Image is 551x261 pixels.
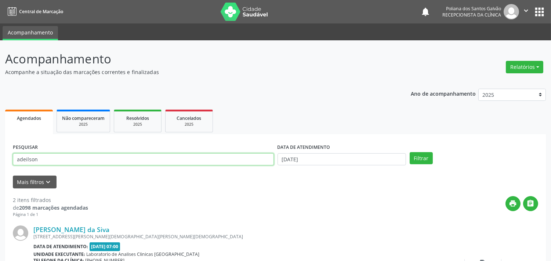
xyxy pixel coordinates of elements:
p: Acompanhamento [5,50,384,68]
span: Laboratorio de Analises Clinicas [GEOGRAPHIC_DATA] [87,251,200,257]
div: Página 1 de 1 [13,212,88,218]
a: Acompanhamento [3,26,58,40]
img: img [13,225,28,241]
strong: 2098 marcações agendadas [19,204,88,211]
span: Cancelados [177,115,202,121]
span: Central de Marcação [19,8,63,15]
div: [STREET_ADDRESS][PERSON_NAME][DEMOGRAPHIC_DATA][PERSON_NAME][DEMOGRAPHIC_DATA] [33,234,428,240]
b: Data de atendimento: [33,243,88,250]
div: 2025 [119,122,156,127]
i:  [522,7,530,15]
div: 2 itens filtrados [13,196,88,204]
label: PESQUISAR [13,142,38,153]
a: Central de Marcação [5,5,63,18]
span: Não compareceram [62,115,105,121]
button: apps [533,5,546,18]
i: keyboard_arrow_down [44,178,52,186]
span: Recepcionista da clínica [442,12,501,18]
div: 2025 [62,122,105,127]
button: Mais filtroskeyboard_arrow_down [13,176,57,188]
b: Unidade executante: [33,251,85,257]
span: Agendados [17,115,41,121]
p: Acompanhe a situação das marcações correntes e finalizadas [5,68,384,76]
a: [PERSON_NAME] da Siva [33,225,109,234]
div: Poliana dos Santos Galvão [442,5,501,12]
span: [DATE] 07:00 [90,242,120,251]
input: Nome, CNS [13,153,274,166]
button: Filtrar [410,152,433,165]
div: 2025 [171,122,207,127]
button: notifications [420,7,431,17]
img: img [504,4,519,19]
p: Ano de acompanhamento [411,89,476,98]
input: Selecione um intervalo [278,153,406,166]
button: print [505,196,521,211]
button:  [523,196,538,211]
span: Resolvidos [126,115,149,121]
button:  [519,4,533,19]
button: Relatórios [506,61,543,73]
i: print [509,199,517,207]
i:  [527,199,535,207]
div: de [13,204,88,212]
label: DATA DE ATENDIMENTO [278,142,330,153]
